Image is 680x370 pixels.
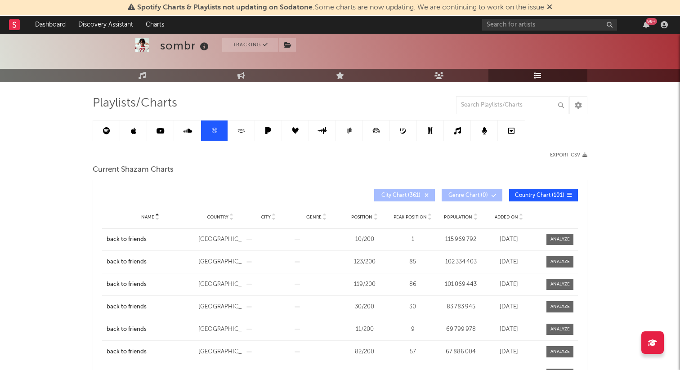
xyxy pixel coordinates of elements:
[439,280,483,289] div: 101 069 443
[198,280,242,289] div: [GEOGRAPHIC_DATA]
[72,16,139,34] a: Discovery Assistant
[198,303,242,312] div: [GEOGRAPHIC_DATA]
[439,258,483,267] div: 102 334 403
[391,280,434,289] div: 86
[222,38,278,52] button: Tracking
[550,152,587,158] button: Export CSV
[137,4,313,11] span: Spotify Charts & Playlists not updating on Sodatone
[547,4,552,11] span: Dismiss
[198,325,242,334] div: [GEOGRAPHIC_DATA]
[487,325,531,334] div: [DATE]
[107,348,194,357] a: back to friends
[137,4,544,11] span: : Some charts are now updating. We are continuing to work on the issue
[343,235,386,244] div: 10 / 200
[439,325,483,334] div: 69 799 978
[343,258,386,267] div: 123 / 200
[107,235,194,244] a: back to friends
[380,193,421,198] span: City Chart ( 361 )
[107,325,194,334] a: back to friends
[351,214,372,220] span: Position
[439,235,483,244] div: 115 969 792
[107,280,194,289] a: back to friends
[391,325,434,334] div: 9
[343,348,386,357] div: 82 / 200
[93,98,177,109] span: Playlists/Charts
[394,214,427,220] span: Peak Position
[306,214,322,220] span: Genre
[391,303,434,312] div: 30
[439,348,483,357] div: 67 886 004
[439,303,483,312] div: 83 783 945
[141,214,154,220] span: Name
[391,235,434,244] div: 1
[487,280,531,289] div: [DATE]
[343,325,386,334] div: 11 / 200
[447,193,489,198] span: Genre Chart ( 0 )
[107,303,194,312] a: back to friends
[29,16,72,34] a: Dashboard
[515,193,564,198] span: Country Chart ( 101 )
[442,189,502,201] button: Genre Chart(0)
[139,16,170,34] a: Charts
[487,258,531,267] div: [DATE]
[93,165,174,175] span: Current Shazam Charts
[482,19,617,31] input: Search for artists
[444,214,472,220] span: Population
[261,214,271,220] span: City
[391,348,434,357] div: 57
[207,214,228,220] span: Country
[391,258,434,267] div: 85
[487,235,531,244] div: [DATE]
[495,214,518,220] span: Added On
[374,189,435,201] button: City Chart(361)
[343,303,386,312] div: 30 / 200
[198,258,242,267] div: [GEOGRAPHIC_DATA]
[643,21,649,28] button: 99+
[509,189,578,201] button: Country Chart(101)
[107,258,194,267] a: back to friends
[343,280,386,289] div: 119 / 200
[198,235,242,244] div: [GEOGRAPHIC_DATA]
[456,96,568,114] input: Search Playlists/Charts
[198,348,242,357] div: [GEOGRAPHIC_DATA]
[646,18,657,25] div: 99 +
[487,303,531,312] div: [DATE]
[160,38,211,53] div: sombr
[487,348,531,357] div: [DATE]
